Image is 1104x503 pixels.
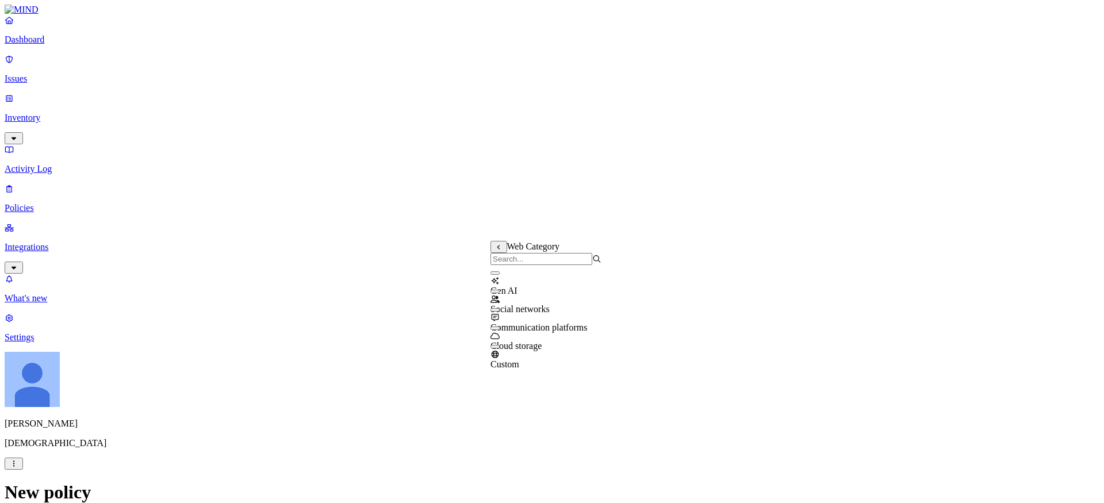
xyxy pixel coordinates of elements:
[5,164,1099,174] p: Activity Log
[5,203,1099,213] p: Policies
[490,253,592,265] input: Search...
[5,242,1099,252] p: Integrations
[5,438,1099,448] p: [DEMOGRAPHIC_DATA]
[5,313,1099,343] a: Settings
[5,54,1099,84] a: Issues
[5,15,1099,45] a: Dashboard
[490,359,519,369] span: Custom
[507,241,560,251] span: Web Category
[5,144,1099,174] a: Activity Log
[5,332,1099,343] p: Settings
[5,183,1099,213] a: Policies
[5,34,1099,45] p: Dashboard
[5,93,1099,143] a: Inventory
[5,482,1099,503] h1: New policy
[5,293,1099,304] p: What's new
[5,222,1099,272] a: Integrations
[5,418,1099,429] p: [PERSON_NAME]
[5,274,1099,304] a: What's new
[5,5,1099,15] a: MIND
[5,352,60,407] img: Ignacio Rodriguez Paez
[5,74,1099,84] p: Issues
[5,5,39,15] img: MIND
[5,113,1099,123] p: Inventory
